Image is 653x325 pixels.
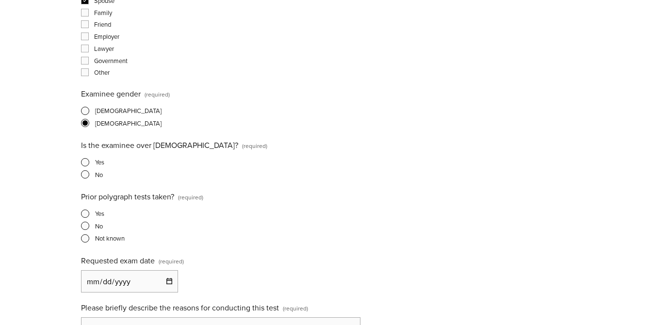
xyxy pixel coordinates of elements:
[95,222,103,230] span: No
[81,57,89,65] input: Government
[94,20,111,29] span: Friend
[94,68,110,77] span: Other
[94,56,128,65] span: Government
[81,302,279,313] span: Please briefly describe the reasons for conducting this test
[95,209,104,218] span: Yes
[94,32,119,41] span: Employer
[95,158,104,166] span: Yes
[81,255,155,266] span: Requested exam date
[81,20,89,28] input: Friend
[95,106,162,115] span: [DEMOGRAPHIC_DATA]
[81,140,238,150] span: Is the examinee over [DEMOGRAPHIC_DATA]?
[283,301,308,315] span: (required)
[81,45,89,52] input: Lawyer
[145,87,170,101] span: (required)
[95,119,162,128] span: [DEMOGRAPHIC_DATA]
[81,32,89,40] input: Employer
[81,68,89,76] input: Other
[94,44,114,53] span: Lawyer
[94,8,112,17] span: Family
[95,170,103,179] span: No
[81,191,174,202] span: Prior polygraph tests taken?
[178,190,203,204] span: (required)
[81,88,141,99] span: Examinee gender
[81,9,89,16] input: Family
[242,139,267,153] span: (required)
[95,234,125,243] span: Not known
[159,254,184,268] span: (required)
